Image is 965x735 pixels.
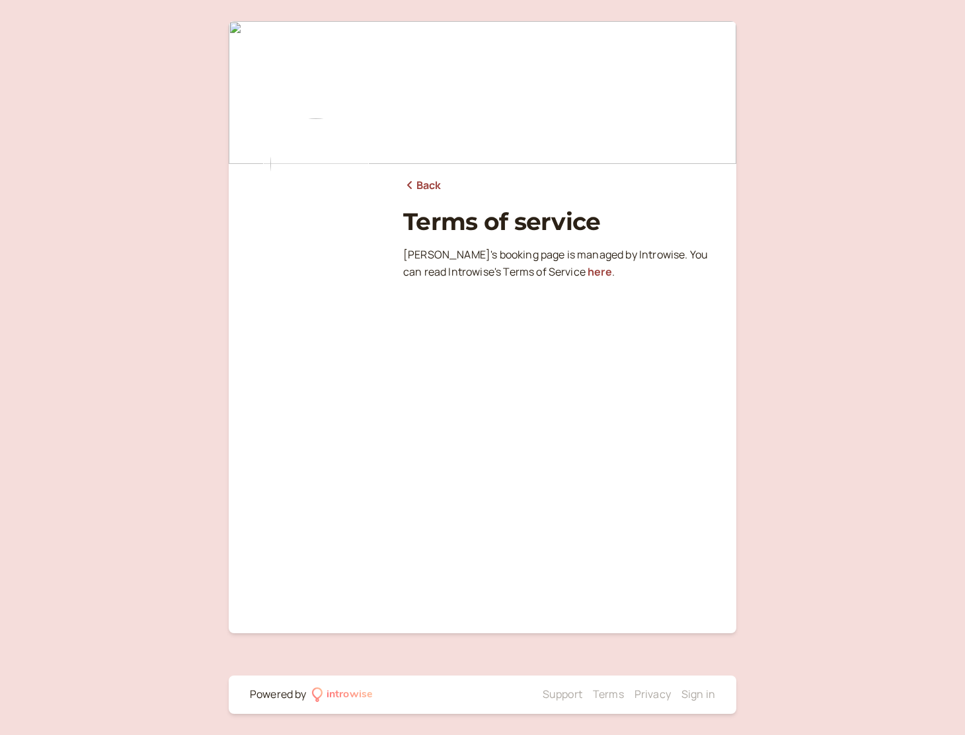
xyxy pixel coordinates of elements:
a: Back [403,177,442,194]
a: Sign in [681,687,715,701]
h1: Terms of service [403,208,715,236]
div: Powered by [250,686,307,703]
p: [PERSON_NAME] ' s booking page is managed by Introwise. You can read Introwise ' s Terms of Servi... [403,247,715,281]
a: introwise [312,686,373,703]
div: introwise [327,686,373,703]
a: Privacy [635,687,671,701]
a: here [588,264,612,279]
a: Support [543,687,582,701]
a: Terms [593,687,624,701]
